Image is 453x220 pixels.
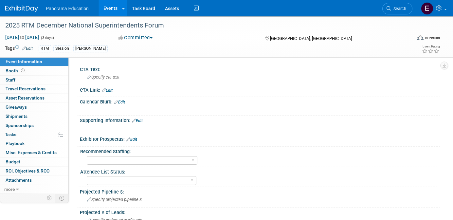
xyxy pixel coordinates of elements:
a: Misc. Expenses & Credits [0,148,68,157]
div: Session [53,45,71,52]
a: Attachments [0,176,68,185]
a: Budget [0,157,68,166]
a: more [0,185,68,194]
div: Event Rating [422,45,440,48]
a: Event Information [0,57,68,66]
div: CTA Text: [80,64,440,73]
a: ROI, Objectives & ROO [0,167,68,175]
span: Specify cta text [87,75,119,80]
div: In-Person [425,35,440,40]
img: Format-Inperson.png [417,35,424,40]
a: Edit [22,46,33,51]
div: CTA Link: [80,85,440,94]
span: [DATE] [DATE] [5,34,39,40]
span: (3 days) [40,36,54,40]
span: Search [391,6,406,11]
a: Travel Reservations [0,84,68,93]
span: Booth [6,68,26,73]
div: Recommended Staffing: [80,147,437,155]
span: more [4,187,15,192]
a: Asset Reservations [0,94,68,102]
td: Tags [5,45,33,52]
div: 2025 RTM December National Superintendents Forum [3,20,403,31]
span: Tasks [5,132,16,137]
a: Staff [0,76,68,84]
a: Shipments [0,112,68,121]
div: [PERSON_NAME] [73,45,108,52]
span: Specify projected pipeline $ [87,197,142,202]
span: Staff [6,77,15,82]
span: Shipments [6,114,27,119]
span: Playbook [6,141,25,146]
a: Edit [102,88,113,93]
span: Misc. Expenses & Credits [6,150,57,155]
a: Playbook [0,139,68,148]
div: Supporting Information: [80,116,440,124]
div: Projected # of Leads: [80,208,440,216]
span: Booth not reserved yet [20,68,26,73]
a: Tasks [0,130,68,139]
img: External Events Calendar [421,2,433,15]
div: Calendar Blurb: [80,97,440,105]
img: ExhibitDay [5,6,38,12]
a: Sponsorships [0,121,68,130]
span: Attachments [6,177,32,183]
td: Personalize Event Tab Strip [44,194,55,202]
a: Giveaways [0,103,68,112]
span: Travel Reservations [6,86,45,91]
div: Attendee List Status: [80,167,437,175]
a: Booth [0,66,68,75]
div: Event Format [376,34,440,44]
span: Budget [6,159,20,164]
a: Edit [132,119,143,123]
div: Projected Pipeline $: [80,187,440,195]
div: RTM [39,45,51,52]
span: Asset Reservations [6,95,45,101]
a: Edit [126,137,137,142]
td: Toggle Event Tabs [55,194,69,202]
button: Committed [116,34,155,41]
a: Edit [114,100,125,104]
span: Panorama Education [46,6,89,11]
span: Event Information [6,59,42,64]
span: to [19,35,25,40]
span: ROI, Objectives & ROO [6,168,49,174]
span: Giveaways [6,104,27,110]
div: Exhibitor Prospectus: [80,134,440,143]
a: Search [382,3,412,14]
span: Sponsorships [6,123,34,128]
span: [GEOGRAPHIC_DATA], [GEOGRAPHIC_DATA] [270,36,352,41]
